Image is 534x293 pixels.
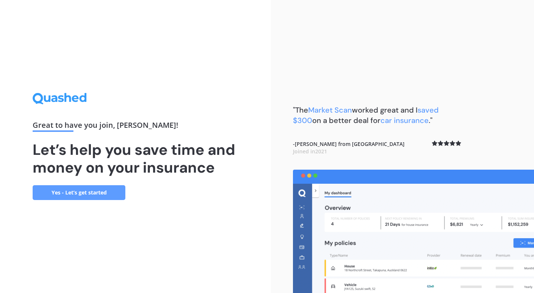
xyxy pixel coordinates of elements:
[33,121,238,132] div: Great to have you join , [PERSON_NAME] !
[33,141,238,176] h1: Let’s help you save time and money on your insurance
[308,105,352,115] span: Market Scan
[293,140,405,155] b: - [PERSON_NAME] from [GEOGRAPHIC_DATA]
[380,116,429,125] span: car insurance
[293,105,439,125] span: saved $300
[293,105,439,125] b: "The worked great and I on a better deal for ."
[293,148,327,155] span: Joined in 2021
[33,185,125,200] a: Yes - Let’s get started
[293,170,534,293] img: dashboard.webp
